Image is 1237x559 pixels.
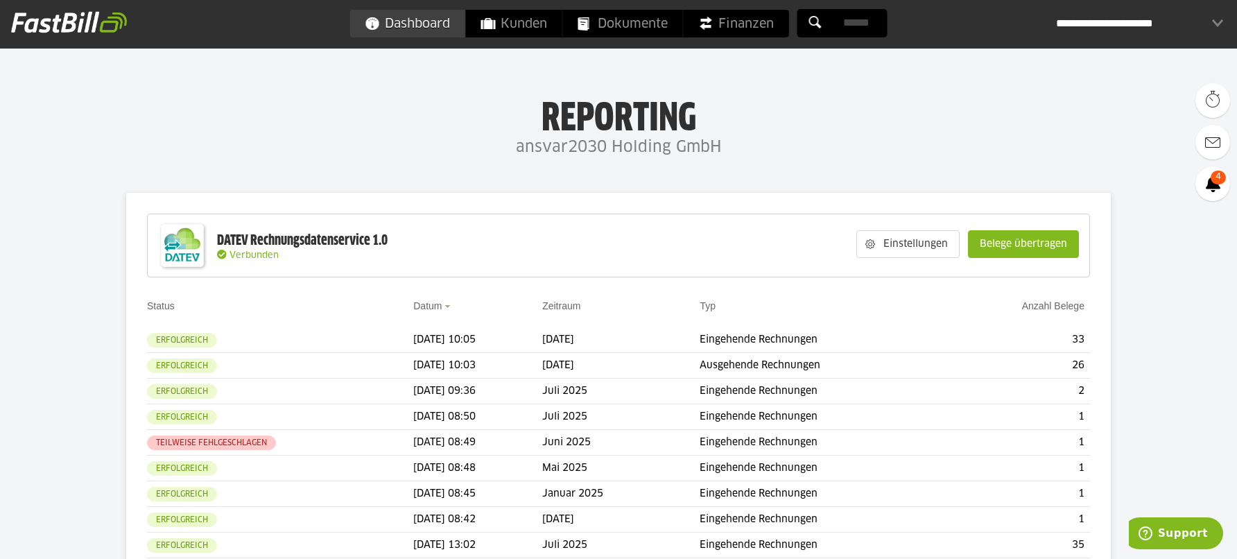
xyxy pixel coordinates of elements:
td: Eingehende Rechnungen [700,481,949,507]
h1: Reporting [139,98,1098,134]
td: Eingehende Rechnungen [700,533,949,558]
td: 1 [949,507,1090,533]
sl-badge: Erfolgreich [147,487,217,501]
sl-button: Einstellungen [856,230,960,258]
td: 2 [949,379,1090,404]
a: Typ [700,300,716,311]
span: Verbunden [230,251,279,260]
td: Ausgehende Rechnungen [700,353,949,379]
a: Anzahl Belege [1022,300,1084,311]
a: Status [147,300,175,311]
td: 1 [949,430,1090,456]
td: Juli 2025 [542,379,700,404]
td: Mai 2025 [542,456,700,481]
td: 26 [949,353,1090,379]
sl-badge: Teilweise fehlgeschlagen [147,436,276,450]
td: [DATE] 08:48 [413,456,542,481]
td: 33 [949,327,1090,353]
iframe: Öffnet ein Widget, in dem Sie weitere Informationen finden [1129,517,1223,552]
span: Kunden [481,10,547,37]
td: [DATE] 13:02 [413,533,542,558]
td: Eingehende Rechnungen [700,379,949,404]
a: Dashboard [350,10,465,37]
a: Datum [413,300,442,311]
td: [DATE] 08:42 [413,507,542,533]
td: [DATE] 08:50 [413,404,542,430]
sl-button: Belege übertragen [968,230,1079,258]
span: 4 [1211,171,1226,184]
span: Dokumente [578,10,668,37]
td: Eingehende Rechnungen [700,507,949,533]
a: 4 [1195,166,1230,201]
sl-badge: Erfolgreich [147,359,217,373]
td: [DATE] 08:45 [413,481,542,507]
td: Eingehende Rechnungen [700,327,949,353]
td: [DATE] [542,353,700,379]
img: DATEV-Datenservice Logo [155,218,210,273]
td: Juli 2025 [542,404,700,430]
td: [DATE] 10:05 [413,327,542,353]
td: [DATE] 10:03 [413,353,542,379]
sl-badge: Erfolgreich [147,384,217,399]
td: Eingehende Rechnungen [700,404,949,430]
td: 1 [949,404,1090,430]
td: 35 [949,533,1090,558]
td: [DATE] 09:36 [413,379,542,404]
a: Zeitraum [542,300,580,311]
sl-badge: Erfolgreich [147,538,217,553]
img: sort_desc.gif [444,305,453,308]
sl-badge: Erfolgreich [147,333,217,347]
td: Eingehende Rechnungen [700,430,949,456]
td: [DATE] [542,507,700,533]
td: Juni 2025 [542,430,700,456]
a: Finanzen [684,10,789,37]
a: Dokumente [563,10,683,37]
sl-badge: Erfolgreich [147,461,217,476]
span: Dashboard [365,10,450,37]
td: [DATE] 08:49 [413,430,542,456]
td: Eingehende Rechnungen [700,456,949,481]
td: Juli 2025 [542,533,700,558]
span: Finanzen [699,10,774,37]
sl-badge: Erfolgreich [147,513,217,527]
img: fastbill_logo_white.png [11,11,127,33]
td: 1 [949,481,1090,507]
sl-badge: Erfolgreich [147,410,217,424]
div: DATEV Rechnungsdatenservice 1.0 [217,232,388,250]
td: [DATE] [542,327,700,353]
td: Januar 2025 [542,481,700,507]
td: 1 [949,456,1090,481]
a: Kunden [466,10,562,37]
